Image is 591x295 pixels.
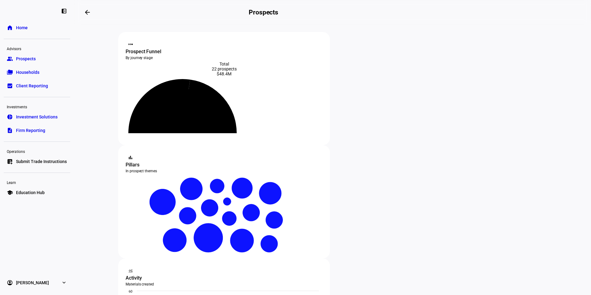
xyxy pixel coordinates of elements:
eth-mat-symbol: group [7,56,13,62]
eth-mat-symbol: account_circle [7,280,13,286]
a: groupProspects [4,53,70,65]
div: 22 prospects [126,66,323,71]
eth-mat-symbol: description [7,127,13,134]
a: folder_copyHouseholds [4,66,70,78]
span: Submit Trade Instructions [16,158,67,165]
text: 60 [129,289,132,293]
div: By journey stage [126,55,323,60]
div: Investments [4,102,70,111]
span: Client Reporting [16,83,48,89]
eth-mat-symbol: left_panel_close [61,8,67,14]
span: Households [16,69,39,75]
div: Learn [4,178,70,186]
mat-icon: bar_chart [127,154,134,161]
div: Total [126,62,323,66]
div: $48.4M [126,71,323,76]
mat-icon: arrow_backwards [84,9,91,16]
eth-mat-symbol: list_alt_add [7,158,13,165]
span: Firm Reporting [16,127,45,134]
div: Prospect Funnel [126,48,323,55]
eth-mat-symbol: expand_more [61,280,67,286]
span: Prospects [16,56,36,62]
eth-mat-symbol: bid_landscape [7,83,13,89]
eth-mat-symbol: home [7,25,13,31]
span: Home [16,25,28,31]
div: Pillars [126,161,323,169]
span: [PERSON_NAME] [16,280,49,286]
span: Investment Solutions [16,114,58,120]
eth-mat-symbol: folder_copy [7,69,13,75]
a: homeHome [4,22,70,34]
span: Education Hub [16,189,45,196]
div: In prospect themes [126,169,323,173]
div: Advisors [4,44,70,53]
div: Activity [126,274,323,282]
h2: Prospects [249,9,278,16]
a: bid_landscapeClient Reporting [4,80,70,92]
eth-mat-symbol: pie_chart [7,114,13,120]
a: pie_chartInvestment Solutions [4,111,70,123]
div: Operations [4,147,70,155]
a: descriptionFirm Reporting [4,124,70,137]
mat-icon: monitoring [127,268,134,274]
div: Materials created [126,282,323,287]
mat-icon: steppers [127,41,134,47]
eth-mat-symbol: school [7,189,13,196]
